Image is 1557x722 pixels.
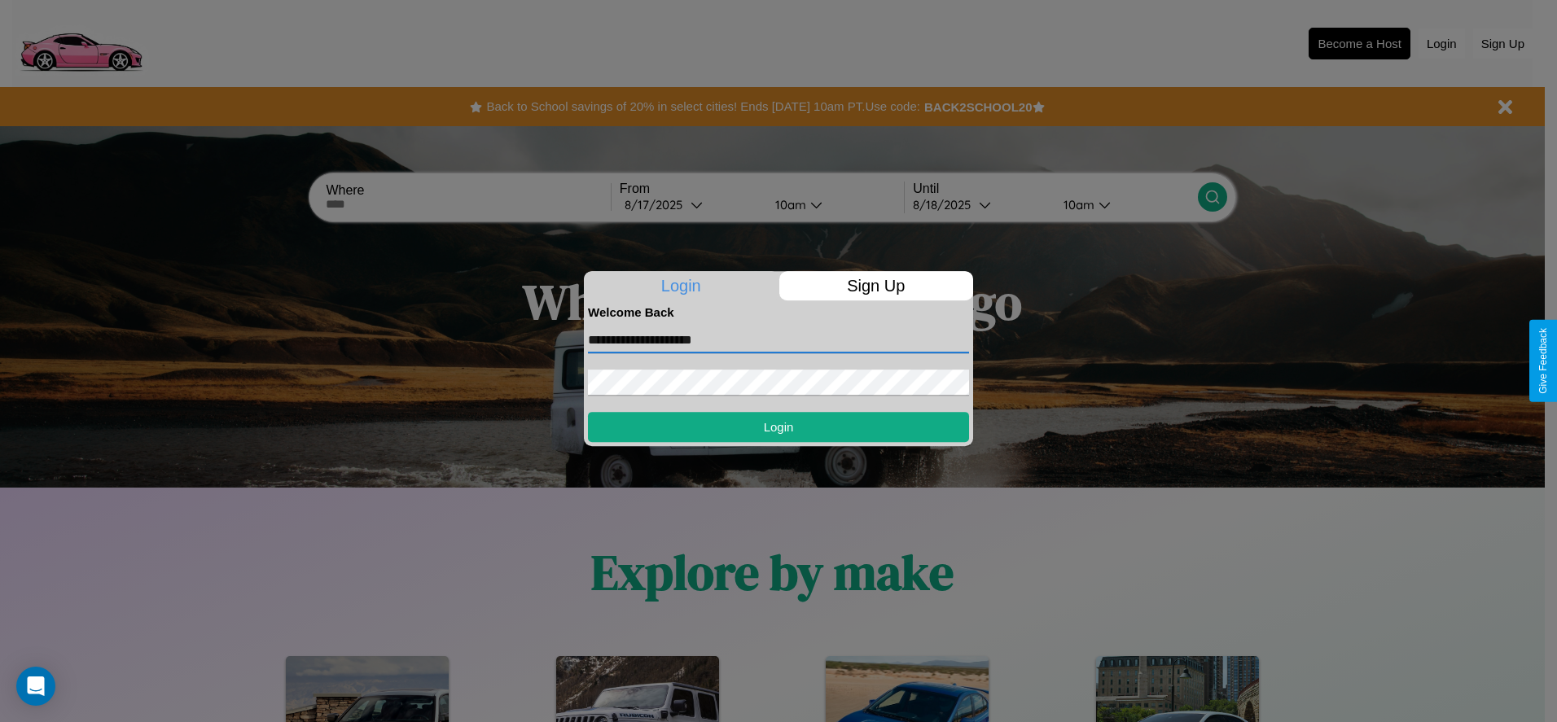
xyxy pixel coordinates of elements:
[1537,328,1549,394] div: Give Feedback
[779,271,974,300] p: Sign Up
[588,412,969,442] button: Login
[16,667,55,706] div: Open Intercom Messenger
[588,305,969,319] h4: Welcome Back
[584,271,778,300] p: Login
